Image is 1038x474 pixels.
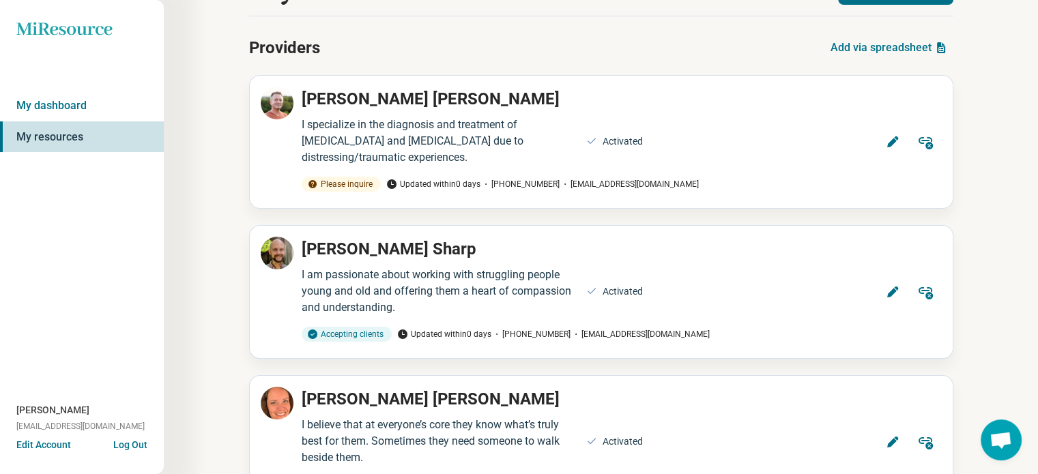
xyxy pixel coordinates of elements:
p: [PERSON_NAME] [PERSON_NAME] [302,87,560,111]
div: Activated [603,284,643,299]
div: I specialize in the diagnosis and treatment of [MEDICAL_DATA] and [MEDICAL_DATA] due to distressi... [302,117,578,166]
h2: Providers [249,35,320,60]
button: Add via spreadsheet [825,31,953,64]
div: I believe that at everyone’s core they know what’s truly best for them. Sometimes they need someo... [302,417,578,466]
span: Updated within 0 days [386,178,480,190]
div: Please inquire [302,177,381,192]
span: Updated within 0 days [397,328,491,340]
p: [PERSON_NAME] [PERSON_NAME] [302,387,560,411]
button: Edit Account [16,438,71,452]
span: [PHONE_NUMBER] [480,178,560,190]
div: Open chat [981,419,1022,460]
span: [EMAIL_ADDRESS][DOMAIN_NAME] [560,178,699,190]
p: [PERSON_NAME] Sharp [302,237,476,261]
div: I am passionate about working with struggling people young and old and offering them a heart of c... [302,267,578,316]
span: [PERSON_NAME] [16,403,89,417]
div: Activated [603,434,643,449]
span: [PHONE_NUMBER] [491,328,571,340]
span: [EMAIL_ADDRESS][DOMAIN_NAME] [16,420,145,432]
div: Accepting clients [302,327,392,342]
button: Log Out [113,438,147,449]
div: Activated [603,134,643,149]
span: [EMAIL_ADDRESS][DOMAIN_NAME] [571,328,710,340]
